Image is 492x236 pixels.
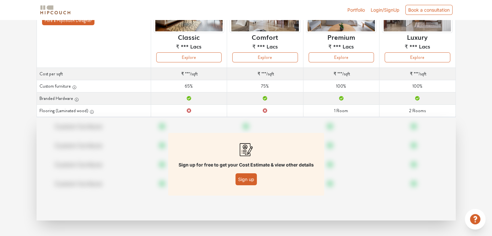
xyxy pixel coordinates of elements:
button: Explore [309,52,374,62]
h6: Premium [327,33,355,41]
td: 1 Room [303,105,379,117]
td: /sqft [151,68,227,80]
td: 65% [151,80,227,92]
th: Flooring (Laminated wood) [37,105,151,117]
a: Portfolio [347,6,365,13]
td: /sqft [303,68,379,80]
td: /sqft [379,68,455,80]
button: Explore [385,52,450,62]
button: Hire a Hipcouch Designer [42,16,94,25]
img: logo-horizontal.svg [39,4,71,16]
span: logo-horizontal.svg [39,3,71,17]
th: Cost per sqft [37,68,151,80]
td: /sqft [227,68,303,80]
h6: Classic [178,33,200,41]
span: Login/SignUp [371,7,399,13]
th: Branded Hardware [37,92,151,105]
td: 75% [227,80,303,92]
th: Custom furniture [37,80,151,92]
div: Book a consultation [405,5,453,15]
td: 100% [379,80,455,92]
h6: Comfort [252,33,278,41]
h6: Luxury [407,33,428,41]
button: Sign up [235,173,257,185]
button: Explore [232,52,298,62]
p: Sign up for free to get your Cost Estimate & view other details [179,161,314,168]
td: 2 Rooms [379,105,455,117]
td: 100% [303,80,379,92]
button: Explore [156,52,222,62]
